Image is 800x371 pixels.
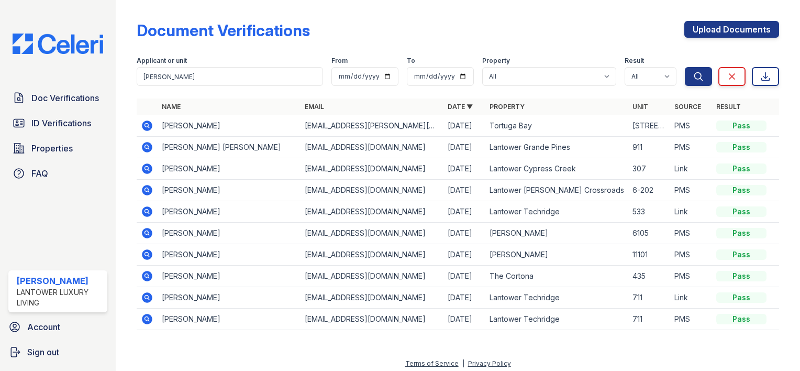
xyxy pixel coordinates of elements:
td: [DATE] [443,158,485,180]
div: Pass [716,249,766,260]
td: [DATE] [443,287,485,309]
td: PMS [670,115,712,137]
div: Pass [716,228,766,238]
td: PMS [670,223,712,244]
td: Link [670,158,712,180]
td: [EMAIL_ADDRESS][DOMAIN_NAME] [301,287,443,309]
td: [PERSON_NAME] [158,309,301,330]
a: Result [716,103,741,111]
td: [PERSON_NAME] [158,223,301,244]
td: The Cortona [485,266,628,287]
a: Property [490,103,525,111]
span: Properties [31,142,73,155]
a: Doc Verifications [8,88,107,108]
td: Lantower Cypress Creek [485,158,628,180]
div: Pass [716,121,766,131]
td: Link [670,287,712,309]
td: [EMAIL_ADDRESS][DOMAIN_NAME] [301,158,443,180]
td: 435 [628,266,670,287]
td: 711 [628,309,670,330]
a: Date ▼ [448,103,473,111]
td: PMS [670,137,712,158]
a: FAQ [8,163,107,184]
td: 911 [628,137,670,158]
td: [EMAIL_ADDRESS][DOMAIN_NAME] [301,201,443,223]
td: [PERSON_NAME] [158,115,301,137]
td: [STREET_ADDRESS] [628,115,670,137]
td: [EMAIL_ADDRESS][DOMAIN_NAME] [301,223,443,244]
div: Pass [716,206,766,217]
a: Sign out [4,342,112,363]
label: From [331,57,348,65]
div: Lantower Luxury Living [17,287,103,308]
td: [PERSON_NAME] [PERSON_NAME] [158,137,301,158]
td: Link [670,201,712,223]
td: 6-202 [628,180,670,201]
label: Property [482,57,510,65]
td: [EMAIL_ADDRESS][DOMAIN_NAME] [301,309,443,330]
div: | [462,359,464,367]
span: Doc Verifications [31,92,99,104]
label: To [407,57,415,65]
a: Privacy Policy [468,359,511,367]
td: 307 [628,158,670,180]
td: Lantower Techridge [485,201,628,223]
td: [DATE] [443,309,485,330]
td: [DATE] [443,115,485,137]
td: 711 [628,287,670,309]
td: [PERSON_NAME] [158,180,301,201]
td: [PERSON_NAME] [158,201,301,223]
td: [PERSON_NAME] [158,244,301,266]
td: [PERSON_NAME] [485,223,628,244]
a: Source [674,103,701,111]
td: Lantower Techridge [485,309,628,330]
div: Document Verifications [137,21,310,40]
td: 11101 [628,244,670,266]
td: PMS [670,244,712,266]
div: Pass [716,163,766,174]
td: Lantower Techridge [485,287,628,309]
td: [DATE] [443,223,485,244]
div: Pass [716,314,766,324]
td: PMS [670,266,712,287]
label: Applicant or unit [137,57,187,65]
td: [DATE] [443,201,485,223]
div: Pass [716,142,766,152]
td: [DATE] [443,137,485,158]
div: [PERSON_NAME] [17,275,103,287]
div: Pass [716,271,766,281]
label: Result [625,57,644,65]
input: Search by name, email, or unit number [137,67,323,86]
td: [EMAIL_ADDRESS][DOMAIN_NAME] [301,180,443,201]
span: ID Verifications [31,117,91,129]
a: Terms of Service [405,359,459,367]
td: 6105 [628,223,670,244]
a: Unit [632,103,648,111]
td: PMS [670,180,712,201]
td: [PERSON_NAME] [158,266,301,287]
div: Pass [716,292,766,303]
span: Sign out [27,346,59,358]
td: [EMAIL_ADDRESS][DOMAIN_NAME] [301,266,443,287]
td: Lantower [PERSON_NAME] Crossroads [485,180,628,201]
td: [DATE] [443,266,485,287]
td: 533 [628,201,670,223]
td: [PERSON_NAME] [158,158,301,180]
div: Pass [716,185,766,195]
td: [EMAIL_ADDRESS][DOMAIN_NAME] [301,137,443,158]
td: [EMAIL_ADDRESS][DOMAIN_NAME] [301,244,443,266]
img: CE_Logo_Blue-a8612792a0a2168367f1c8372b55b34899dd931a85d93a1a3d3e32e68fde9ad4.png [4,34,112,54]
span: FAQ [31,167,48,180]
span: Account [27,321,60,333]
td: [EMAIL_ADDRESS][PERSON_NAME][PERSON_NAME][DOMAIN_NAME] [301,115,443,137]
td: [PERSON_NAME] [158,287,301,309]
td: [DATE] [443,180,485,201]
td: PMS [670,309,712,330]
td: [PERSON_NAME] [485,244,628,266]
a: Name [162,103,181,111]
td: [DATE] [443,244,485,266]
td: Lantower Grande Pines [485,137,628,158]
a: Account [4,317,112,337]
td: Tortuga Bay [485,115,628,137]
